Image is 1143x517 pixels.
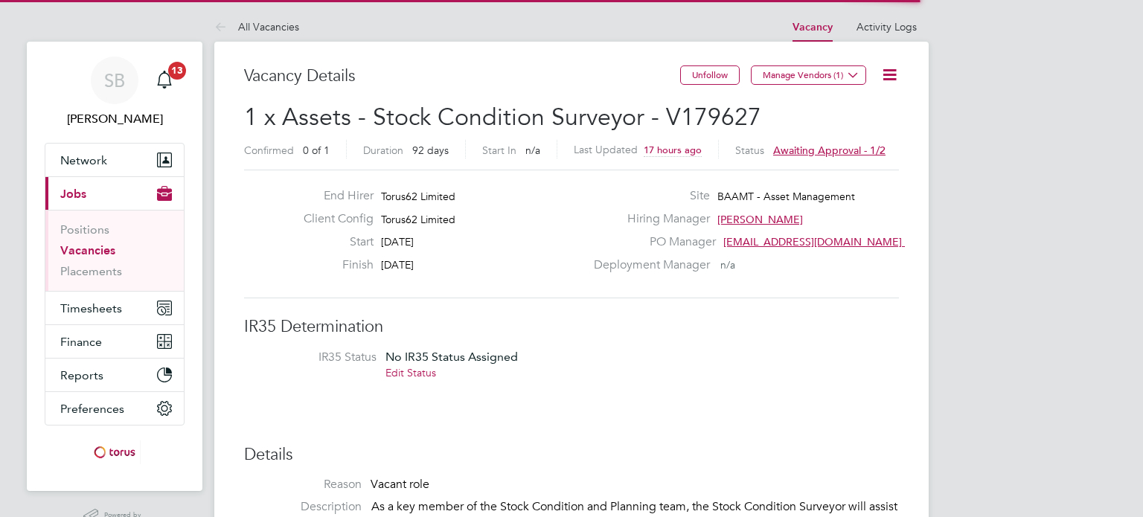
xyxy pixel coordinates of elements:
[680,65,740,85] button: Unfollow
[574,143,638,156] label: Last Updated
[735,144,764,157] label: Status
[244,316,899,338] h3: IR35 Determination
[244,477,362,492] label: Reason
[292,234,374,250] label: Start
[150,57,179,104] a: 13
[45,359,184,391] button: Reports
[27,42,202,491] nav: Main navigation
[381,258,414,272] span: [DATE]
[60,368,103,382] span: Reports
[60,264,122,278] a: Placements
[60,301,122,315] span: Timesheets
[751,65,866,85] button: Manage Vendors (1)
[45,392,184,425] button: Preferences
[363,144,403,157] label: Duration
[717,190,855,203] span: BAAMT - Asset Management
[371,477,429,492] span: Vacant role
[214,20,299,33] a: All Vacancies
[60,402,124,416] span: Preferences
[857,20,917,33] a: Activity Logs
[292,188,374,204] label: End Hirer
[45,292,184,324] button: Timesheets
[381,213,455,226] span: Torus62 Limited
[412,144,449,157] span: 92 days
[45,144,184,176] button: Network
[385,350,518,364] span: No IR35 Status Assigned
[244,444,899,466] h3: Details
[381,190,455,203] span: Torus62 Limited
[45,110,185,128] span: Sam Baaziz
[244,144,294,157] label: Confirmed
[292,257,374,273] label: Finish
[45,440,185,464] a: Go to home page
[381,235,414,248] span: [DATE]
[244,499,362,515] label: Description
[720,258,735,272] span: n/a
[259,350,377,365] label: IR35 Status
[773,144,886,157] span: Awaiting approval - 1/2
[45,177,184,210] button: Jobs
[585,257,710,273] label: Deployment Manager
[482,144,516,157] label: Start In
[60,222,109,237] a: Positions
[385,366,436,379] a: Edit Status
[244,65,680,87] h3: Vacancy Details
[60,335,102,349] span: Finance
[60,243,115,257] a: Vacancies
[60,153,107,167] span: Network
[60,187,86,201] span: Jobs
[89,440,141,464] img: torus-logo-retina.png
[585,234,716,250] label: PO Manager
[45,57,185,128] a: SB[PERSON_NAME]
[292,211,374,227] label: Client Config
[644,144,702,156] span: 17 hours ago
[585,211,710,227] label: Hiring Manager
[793,21,833,33] a: Vacancy
[45,210,184,291] div: Jobs
[104,71,125,90] span: SB
[244,103,761,132] span: 1 x Assets - Stock Condition Surveyor - V179627
[525,144,540,157] span: n/a
[723,235,981,248] span: [EMAIL_ADDRESS][DOMAIN_NAME] working@toru…
[585,188,710,204] label: Site
[168,62,186,80] span: 13
[717,213,803,226] span: [PERSON_NAME]
[45,325,184,358] button: Finance
[303,144,330,157] span: 0 of 1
